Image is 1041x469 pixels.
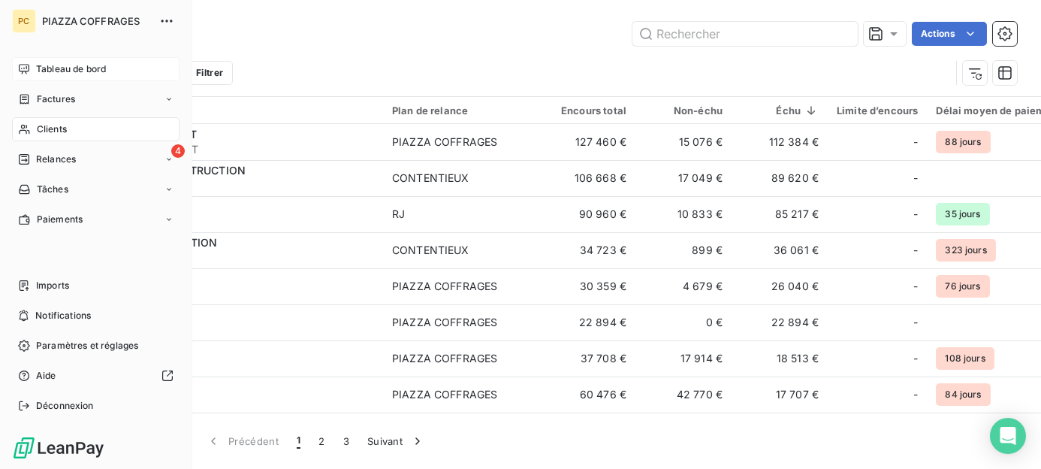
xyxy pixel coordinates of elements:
[12,9,36,33] div: PC
[171,144,185,158] span: 4
[539,160,635,196] td: 106 668 €
[732,413,828,449] td: 13 635 €
[539,377,635,413] td: 60 476 €
[936,131,990,153] span: 88 jours
[36,279,69,292] span: Imports
[635,340,732,377] td: 17 914 €
[539,124,635,160] td: 127 460 €
[913,351,918,366] span: -
[548,104,626,116] div: Encours total
[732,377,828,413] td: 17 707 €
[197,425,288,457] button: Précédent
[732,268,828,304] td: 26 040 €
[635,196,732,232] td: 10 833 €
[392,279,497,294] div: PIAZZA COFFRAGES
[392,207,405,222] div: RJ
[392,315,497,330] div: PIAZZA COFFRAGES
[36,339,138,353] span: Paramètres et réglages
[104,322,374,337] span: CCERONI
[37,123,67,136] span: Clients
[392,351,497,366] div: PIAZZA COFFRAGES
[36,153,76,166] span: Relances
[104,250,374,265] span: CSTM
[635,413,732,449] td: 92 542 €
[334,425,358,457] button: 3
[104,142,374,157] span: CRAZELBECFAYAT
[539,232,635,268] td: 34 723 €
[36,369,56,383] span: Aide
[936,347,994,370] span: 108 jours
[635,232,732,268] td: 899 €
[539,304,635,340] td: 22 894 €
[42,15,150,27] span: PIAZZA COFFRAGES
[635,268,732,304] td: 4 679 €
[392,243,469,258] div: CONTENTIEUX
[104,214,374,229] span: CCOPAC
[732,340,828,377] td: 18 513 €
[913,279,918,294] span: -
[936,383,990,406] span: 84 jours
[358,425,434,457] button: Suivant
[912,22,987,46] button: Actions
[732,124,828,160] td: 112 384 €
[37,213,83,226] span: Paiements
[104,286,374,301] span: CNGEGC
[297,434,300,449] span: 1
[635,124,732,160] td: 15 076 €
[104,395,374,410] span: CMAZAUD
[632,22,858,46] input: Rechercher
[392,135,497,150] div: PIAZZA COFFRAGES
[635,377,732,413] td: 42 770 €
[539,340,635,377] td: 37 708 €
[635,304,732,340] td: 0 €
[732,304,828,340] td: 22 894 €
[936,203,989,225] span: 35 jours
[12,436,105,460] img: Logo LeanPay
[37,183,68,196] span: Tâches
[309,425,333,457] button: 2
[913,135,918,150] span: -
[104,359,374,374] span: CCMEG
[164,61,233,85] button: Filtrer
[35,309,91,322] span: Notifications
[913,243,918,258] span: -
[936,239,995,262] span: 323 jours
[990,418,1026,454] div: Open Intercom Messenger
[913,387,918,402] span: -
[741,104,819,116] div: Échu
[392,104,530,116] div: Plan de relance
[837,104,918,116] div: Limite d’encours
[644,104,723,116] div: Non-échu
[732,196,828,232] td: 85 217 €
[288,425,309,457] button: 1
[913,171,918,186] span: -
[12,364,180,388] a: Aide
[936,275,989,298] span: 76 jours
[392,171,469,186] div: CONTENTIEUX
[732,232,828,268] td: 36 061 €
[539,196,635,232] td: 90 960 €
[913,207,918,222] span: -
[36,399,94,413] span: Déconnexion
[36,62,106,76] span: Tableau de bord
[539,268,635,304] td: 30 359 €
[635,160,732,196] td: 17 049 €
[104,178,374,193] span: CCONCEPT
[732,160,828,196] td: 89 620 €
[539,413,635,449] td: 98 943 €
[913,315,918,330] span: -
[392,387,497,402] div: PIAZZA COFFRAGES
[37,92,75,106] span: Factures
